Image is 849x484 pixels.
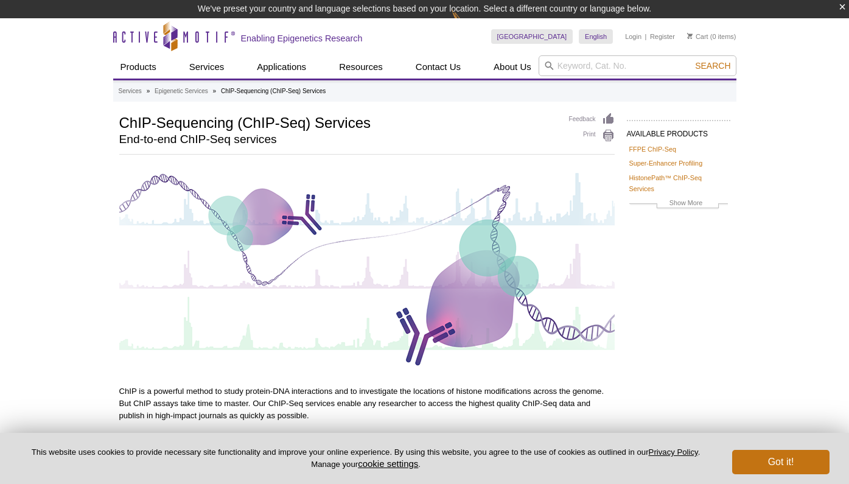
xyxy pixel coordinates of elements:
[147,88,150,94] li: »
[358,458,418,469] button: cookie settings
[452,9,484,38] img: Change Here
[629,197,728,211] a: Show More
[629,158,703,169] a: Super-Enhancer Profiling
[695,61,730,71] span: Search
[569,113,615,126] a: Feedback
[155,86,208,97] a: Epigenetic Services
[113,55,164,79] a: Products
[491,29,573,44] a: [GEOGRAPHIC_DATA]
[569,129,615,142] a: Print
[119,86,142,97] a: Services
[119,113,557,131] h1: ChIP-Sequencing (ChIP-Seq) Services
[629,172,728,194] a: HistonePath™ ChIP-Seq Services
[332,55,390,79] a: Resources
[119,385,615,422] p: ChIP is a powerful method to study protein-DNA interactions and to investigate the locations of h...
[539,55,736,76] input: Keyword, Cat. No.
[687,32,708,41] a: Cart
[19,447,712,470] p: This website uses cookies to provide necessary site functionality and improve your online experie...
[627,120,730,142] h2: AVAILABLE PRODUCTS
[645,29,647,44] li: |
[486,55,539,79] a: About Us
[579,29,613,44] a: English
[625,32,641,41] a: Login
[650,32,675,41] a: Register
[408,55,468,79] a: Contact Us
[250,55,313,79] a: Applications
[629,144,676,155] a: FFPE ChIP-Seq
[221,88,326,94] li: ChIP-Sequencing (ChIP-Seq) Services
[687,29,736,44] li: (0 items)
[649,447,698,457] a: Privacy Policy
[213,88,217,94] li: »
[182,55,232,79] a: Services
[119,134,557,145] h2: End-to-end ChIP-Seq services
[691,60,734,71] button: Search
[732,450,830,474] button: Got it!
[241,33,363,44] h2: Enabling Epigenetics Research
[119,167,615,370] img: ChIP-Seq Services
[687,33,693,39] img: Your Cart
